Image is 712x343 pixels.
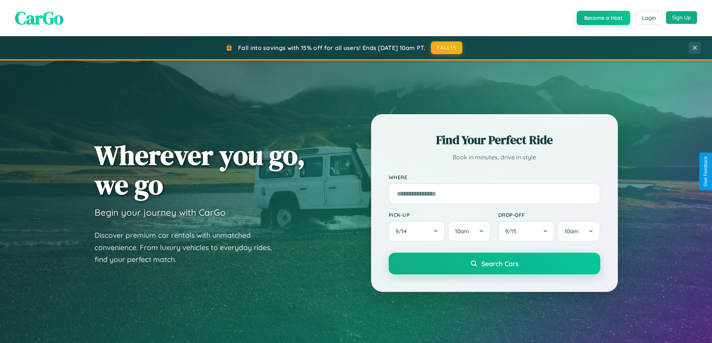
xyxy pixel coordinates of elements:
button: 10am [448,221,490,241]
p: Discover premium car rentals with unmatched convenience. From luxury vehicles to everyday rides, ... [95,229,281,266]
label: Pick-up [389,212,491,218]
span: 10am [564,228,579,235]
span: 9 / 15 [505,228,520,235]
span: CarGo [15,6,64,30]
span: 10am [455,228,469,235]
button: 9/15 [498,221,555,241]
span: 9 / 14 [395,228,410,235]
h2: Find Your Perfect Ride [389,132,600,148]
button: Become a Host [577,11,630,25]
button: 10am [558,221,600,241]
label: Drop-off [498,212,600,218]
span: Search Cars [481,259,518,268]
button: FALL15 [431,41,462,54]
label: Where [389,174,600,180]
span: Fall into savings with 15% off for all users! Ends [DATE] 10am PT. [238,44,425,52]
button: Login [636,11,662,25]
button: Sign Up [666,11,697,24]
div: Give Feedback [703,156,708,187]
button: 9/14 [389,221,446,241]
button: Search Cars [389,253,600,274]
h1: Wherever you go, we go [95,140,305,199]
h3: Begin your journey with CarGo [95,207,226,218]
p: Book in minutes, drive in style [389,152,600,163]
